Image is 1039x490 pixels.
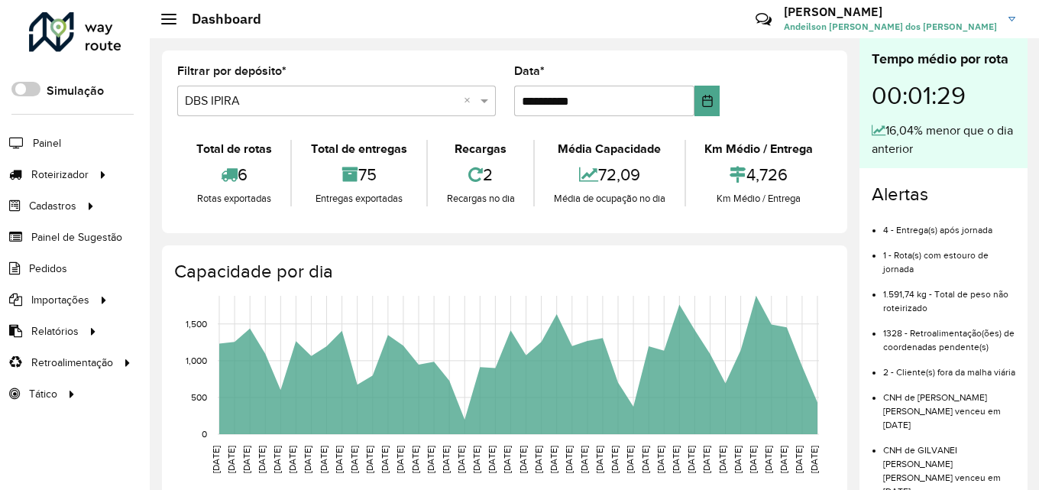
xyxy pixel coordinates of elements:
[296,191,422,206] div: Entregas exportadas
[778,446,788,473] text: [DATE]
[181,158,286,191] div: 6
[33,135,61,151] span: Painel
[426,446,435,473] text: [DATE]
[303,446,312,473] text: [DATE]
[784,20,997,34] span: Andeilson [PERSON_NAME] dos [PERSON_NAME]
[579,446,589,473] text: [DATE]
[883,212,1015,237] li: 4 - Entrega(s) após jornada
[883,276,1015,315] li: 1.591,74 kg - Total de peso não roteirizado
[441,446,451,473] text: [DATE]
[380,446,390,473] text: [DATE]
[471,446,481,473] text: [DATE]
[594,446,604,473] text: [DATE]
[883,237,1015,276] li: 1 - Rota(s) com estouro de jornada
[186,355,207,365] text: 1,000
[181,140,286,158] div: Total de rotas
[31,292,89,308] span: Importações
[410,446,420,473] text: [DATE]
[539,140,680,158] div: Média Capacidade
[690,140,828,158] div: Km Médio / Entrega
[733,446,743,473] text: [DATE]
[47,82,104,100] label: Simulação
[809,446,819,473] text: [DATE]
[432,140,529,158] div: Recargas
[717,446,727,473] text: [DATE]
[794,446,804,473] text: [DATE]
[395,446,405,473] text: [DATE]
[564,446,574,473] text: [DATE]
[211,446,221,473] text: [DATE]
[539,158,680,191] div: 72,09
[640,446,650,473] text: [DATE]
[241,446,251,473] text: [DATE]
[181,191,286,206] div: Rotas exportadas
[31,323,79,339] span: Relatórios
[690,191,828,206] div: Km Médio / Entrega
[31,229,122,245] span: Painel de Sugestão
[29,386,57,402] span: Tático
[747,3,780,36] a: Contato Rápido
[319,446,329,473] text: [DATE]
[31,355,113,371] span: Retroalimentação
[456,446,466,473] text: [DATE]
[784,5,997,19] h3: [PERSON_NAME]
[226,446,236,473] text: [DATE]
[272,446,282,473] text: [DATE]
[872,183,1015,206] h4: Alertas
[364,446,374,473] text: [DATE]
[686,446,696,473] text: [DATE]
[872,49,1015,70] div: Tempo médio por rota
[29,261,67,277] span: Pedidos
[533,446,543,473] text: [DATE]
[174,261,832,283] h4: Capacidade por dia
[655,446,665,473] text: [DATE]
[883,315,1015,354] li: 1328 - Retroalimentação(ões) de coordenadas pendente(s)
[31,167,89,183] span: Roteirizador
[539,191,680,206] div: Média de ocupação no dia
[690,158,828,191] div: 4,726
[518,446,528,473] text: [DATE]
[671,446,681,473] text: [DATE]
[487,446,497,473] text: [DATE]
[432,191,529,206] div: Recargas no dia
[176,11,261,28] h2: Dashboard
[191,392,207,402] text: 500
[334,446,344,473] text: [DATE]
[287,446,297,473] text: [DATE]
[748,446,758,473] text: [DATE]
[257,446,267,473] text: [DATE]
[296,158,422,191] div: 75
[514,62,545,80] label: Data
[883,379,1015,432] li: CNH de [PERSON_NAME] [PERSON_NAME] venceu em [DATE]
[872,70,1015,122] div: 00:01:29
[883,354,1015,379] li: 2 - Cliente(s) fora da malha viária
[502,446,512,473] text: [DATE]
[872,122,1015,158] div: 16,04% menor que o dia anterior
[202,429,207,439] text: 0
[186,319,207,329] text: 1,500
[349,446,359,473] text: [DATE]
[625,446,635,473] text: [DATE]
[763,446,773,473] text: [DATE]
[432,158,529,191] div: 2
[549,446,558,473] text: [DATE]
[694,86,720,116] button: Choose Date
[29,198,76,214] span: Cadastros
[296,140,422,158] div: Total de entregas
[464,92,477,110] span: Clear all
[610,446,620,473] text: [DATE]
[177,62,286,80] label: Filtrar por depósito
[701,446,711,473] text: [DATE]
